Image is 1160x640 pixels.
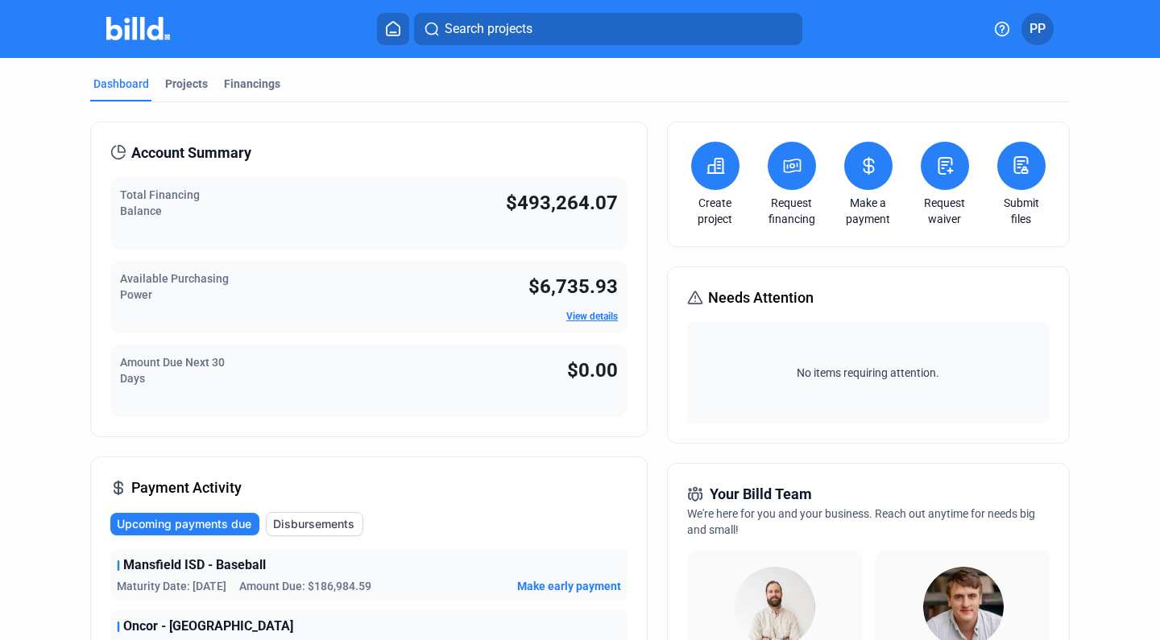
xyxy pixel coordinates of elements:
a: View details [566,311,618,322]
a: Make a payment [840,195,897,227]
a: Request waiver [917,195,973,227]
span: Disbursements [273,516,354,532]
span: Needs Attention [708,287,814,309]
div: Financings [224,76,280,92]
span: Account Summary [131,142,251,164]
span: Amount Due: $186,984.59 [239,578,371,594]
a: Request financing [764,195,820,227]
span: Total Financing Balance [120,188,200,217]
span: $0.00 [567,359,618,382]
img: Billd Company Logo [106,17,170,40]
span: Amount Due Next 30 Days [120,356,225,385]
span: Payment Activity [131,477,242,499]
span: Upcoming payments due [117,516,251,532]
span: We're here for you and your business. Reach out anytime for needs big and small! [687,507,1035,536]
a: Create project [687,195,744,227]
div: Projects [165,76,208,92]
span: No items requiring attention. [694,365,1043,381]
div: Dashboard [93,76,149,92]
span: Your Billd Team [710,483,812,506]
span: Maturity Date: [DATE] [117,578,226,594]
span: PP [1029,19,1046,39]
span: Available Purchasing Power [120,272,229,301]
a: Submit files [993,195,1050,227]
span: Search projects [445,19,532,39]
span: Oncor - [GEOGRAPHIC_DATA] [123,617,293,636]
button: Disbursements [266,512,363,536]
button: PP [1021,13,1054,45]
button: Make early payment [517,578,621,594]
button: Upcoming payments due [110,513,259,535]
span: $6,735.93 [528,275,618,298]
button: Search projects [414,13,802,45]
span: Mansfield ISD - Baseball [123,555,266,575]
span: $493,264.07 [506,192,618,214]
